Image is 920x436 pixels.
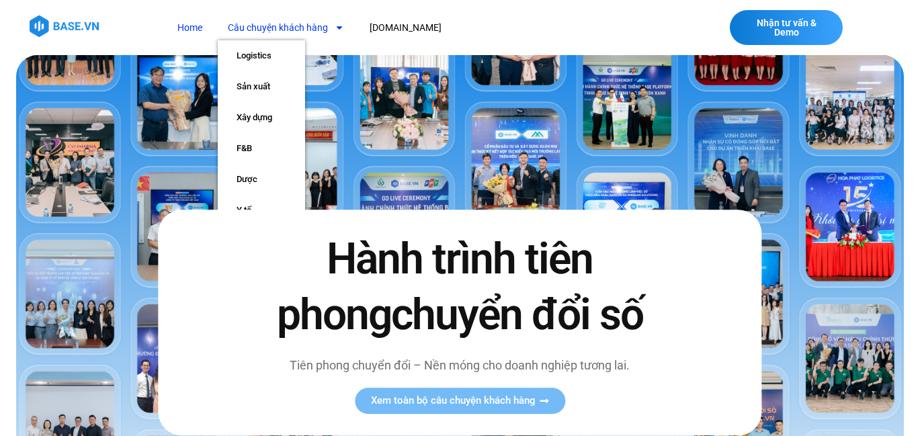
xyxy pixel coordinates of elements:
a: Câu chuyện khách hàng [218,15,354,40]
a: Dược [218,164,305,195]
a: [DOMAIN_NAME] [360,15,452,40]
a: Xây dựng [218,102,305,133]
a: Nhận tư vấn & Demo [730,10,843,45]
a: Home [167,15,212,40]
span: Nhận tư vấn & Demo [743,18,829,37]
h2: Hành trình tiên phong [261,231,658,343]
span: Xem toàn bộ câu chuyện khách hàng [371,396,536,406]
a: Xem toàn bộ câu chuyện khách hàng [355,388,565,415]
a: Sản xuất [218,71,305,102]
p: Tiên phong chuyển đổi – Nền móng cho doanh nghiệp tương lai. [261,357,658,375]
a: Logistics [218,40,305,71]
a: F&B [218,133,305,164]
ul: Câu chuyện khách hàng [218,40,305,257]
nav: Menu [167,15,657,40]
a: Y tế [218,195,305,226]
span: chuyển đổi số [391,290,643,340]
